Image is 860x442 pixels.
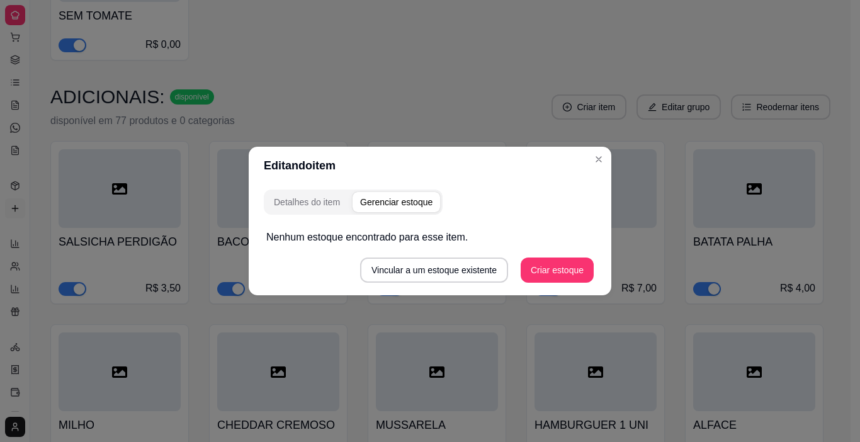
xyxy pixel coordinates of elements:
[266,230,594,245] p: Nenhum estoque encontrado para esse item.
[249,147,611,184] header: Editando item
[521,258,594,283] button: Criar estoque
[264,190,443,215] div: complement-group
[264,190,596,215] div: complement-group
[360,196,433,208] div: Gerenciar estoque
[589,149,609,169] button: Close
[274,196,340,208] div: Detalhes do item
[360,258,508,283] button: Vincular a um estoque existente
